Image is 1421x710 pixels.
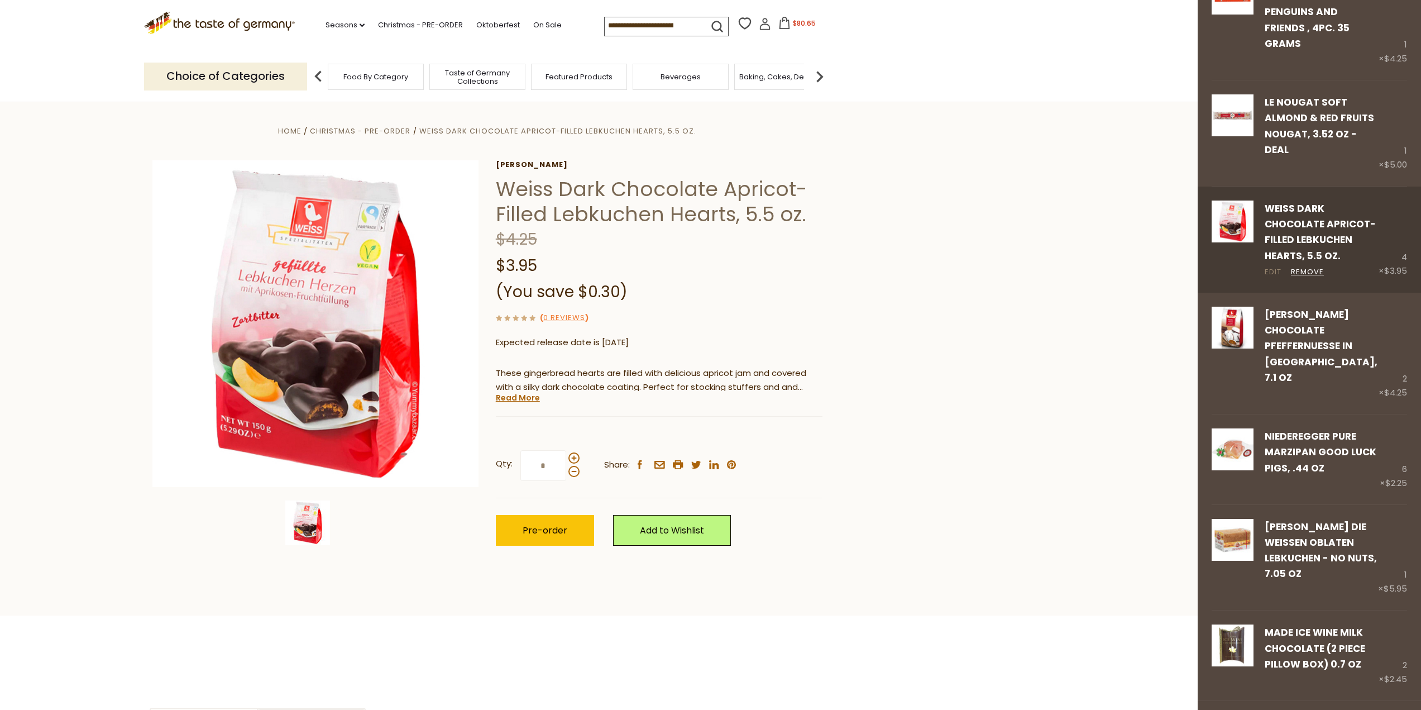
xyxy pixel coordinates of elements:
a: Wicklein Die Weissen Lebkuchen - No Nuts [1212,519,1253,597]
a: Taste of Germany Collections [433,69,522,85]
img: Wicklein Die Weissen Lebkuchen - No Nuts [1212,519,1253,561]
a: [PERSON_NAME] Die Weissen Oblaten Lebkuchen - No Nuts, 7.05 oz [1265,520,1377,581]
a: Le Nougat Soft Almond & Red Fruits Nougat, 3.52 oz - DEAL [1265,96,1374,156]
a: Weiss Dark Chocolate Apricot-Filled Lebkuchen Hearts, 5.5 oz. [1265,202,1376,263]
img: next arrow [808,65,831,88]
a: Remove [1291,266,1324,278]
div: 2 × [1379,625,1407,687]
span: $4.25 [1384,53,1407,64]
strong: Qty: [496,457,513,471]
span: $3.95 [1384,265,1407,277]
a: Christmas - PRE-ORDER [310,126,410,136]
a: Made Ice Wine Milk Chocolate (2 piece pillow box) 0.7 oz [1212,625,1253,687]
span: ( ) [540,312,589,323]
a: On Sale [533,19,562,31]
div: 1 × [1378,519,1407,597]
span: $3.95 [496,255,537,277]
span: $5.00 [1384,159,1407,170]
a: Niederegger Pure Marzipan Good Luck Pigs, .44 oz [1212,428,1253,490]
span: $4.25 [1384,387,1407,398]
a: Beverages [661,73,701,81]
span: $5.95 [1384,583,1407,594]
img: Niederegger Pure Marzipan Good Luck Pigs, .44 oz [1212,428,1253,470]
span: Share: [604,458,630,472]
span: $4.25 [496,228,537,250]
a: Seasons [326,19,365,31]
img: Le Nougat Soft Almond & Red Fruits Nougat [1212,94,1253,136]
a: Weiss Dark Chocolate Apricot-Filled Lebkuchen Hearts, 5.5 oz. [419,126,696,136]
input: Qty: [520,450,566,481]
div: 2 × [1379,307,1407,400]
a: Weiss Chocolate Pfeffernuesse in Bag, 7.1 oz [1212,307,1253,400]
a: Le Nougat Soft Almond & Red Fruits Nougat [1212,94,1253,172]
a: [PERSON_NAME] [496,160,822,169]
a: Featured Products [546,73,613,81]
img: Weiss Apricot Filled Lebkuchen Herzen in Dark Chocolate [1212,201,1253,242]
a: Add to Wishlist [613,515,731,546]
a: [PERSON_NAME] Chocolate Pfeffernuesse in [GEOGRAPHIC_DATA], 7.1 oz [1265,308,1377,384]
span: Pre-order [523,524,567,537]
a: Read More [496,392,540,403]
img: Weiss Chocolate Pfeffernuesse in Bag, 7.1 oz [1212,307,1253,349]
img: previous arrow [307,65,329,88]
div: 1 × [1379,94,1407,172]
a: 0 Reviews [543,312,585,324]
p: These gingerbread hearts are filled with delicious apricot jam and covered with a silky dark choc... [496,366,822,394]
img: Weiss Apricot Filled Lebkuchen Herzen in Dark Chocolate [152,160,479,487]
a: Christmas - PRE-ORDER [378,19,463,31]
a: Edit [1265,266,1281,278]
a: Made Ice Wine Milk Chocolate (2 piece pillow box) 0.7 oz [1265,626,1365,671]
button: $80.65 [773,17,821,34]
a: Oktoberfest [476,19,520,31]
a: Weiss Apricot Filled Lebkuchen Herzen in Dark Chocolate [1212,201,1253,278]
p: Expected release date is [DATE] [496,336,822,350]
p: Choice of Categories [144,63,307,90]
a: Niederegger Pure Marzipan Good Luck Pigs, .44 oz [1265,430,1376,475]
img: Made Ice Wine Milk Chocolate (2 piece pillow box) 0.7 oz [1212,625,1253,666]
span: (You save $0.30) [496,281,628,303]
div: 4 × [1379,201,1407,278]
img: Weiss Apricot Filled Lebkuchen Herzen in Dark Chocolate [285,501,330,545]
h1: Weiss Dark Chocolate Apricot-Filled Lebkuchen Hearts, 5.5 oz. [496,177,822,227]
div: 6 × [1380,428,1407,490]
span: $2.25 [1385,477,1407,489]
span: $2.45 [1384,673,1407,685]
button: Pre-order [496,515,594,546]
span: $80.65 [793,18,816,28]
a: Food By Category [343,73,408,81]
a: Baking, Cakes, Desserts [739,73,826,81]
a: Home [278,126,302,136]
